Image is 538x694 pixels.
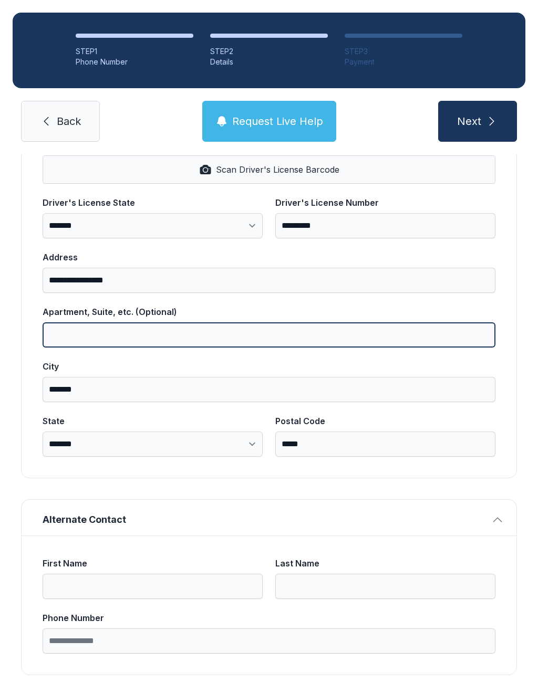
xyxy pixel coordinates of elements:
input: Apartment, Suite, etc. (Optional) [43,322,495,348]
span: Request Live Help [232,114,323,129]
input: Last Name [275,574,495,599]
input: Phone Number [43,628,495,654]
div: Driver's License Number [275,196,495,209]
span: Scan Driver's License Barcode [216,163,339,176]
div: Driver's License State [43,196,263,209]
div: Payment [345,57,462,67]
div: Last Name [275,557,495,570]
div: Phone Number [43,612,495,624]
div: State [43,415,263,427]
div: STEP 1 [76,46,193,57]
select: Driver's License State [43,213,263,238]
button: Alternate Contact [22,500,516,535]
div: Phone Number [76,57,193,67]
div: STEP 2 [210,46,328,57]
input: Address [43,268,495,293]
div: Details [210,57,328,67]
div: First Name [43,557,263,570]
div: Address [43,251,495,264]
div: Postal Code [275,415,495,427]
input: City [43,377,495,402]
span: Back [57,114,81,129]
div: City [43,360,495,373]
span: Next [457,114,481,129]
div: STEP 3 [345,46,462,57]
select: State [43,432,263,457]
span: Alternate Contact [43,512,487,527]
input: Postal Code [275,432,495,457]
input: Driver's License Number [275,213,495,238]
input: First Name [43,574,263,599]
div: Apartment, Suite, etc. (Optional) [43,306,495,318]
